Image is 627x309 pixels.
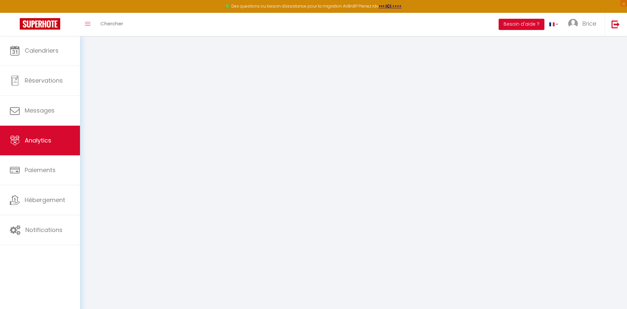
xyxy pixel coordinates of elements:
a: >>> ICI <<<< [379,3,402,9]
span: Hébergement [25,196,65,204]
span: Messages [25,106,55,115]
span: Notifications [25,226,63,234]
button: Besoin d'aide ? [499,19,544,30]
a: ... Brice [563,13,605,36]
span: Brice [582,19,596,28]
img: ... [568,19,578,29]
img: logout [612,20,620,28]
span: Calendriers [25,46,59,55]
img: Super Booking [20,18,60,30]
a: Chercher [95,13,128,36]
span: Paiements [25,166,56,174]
span: Analytics [25,136,51,144]
span: Chercher [100,20,123,27]
span: Réservations [25,76,63,85]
